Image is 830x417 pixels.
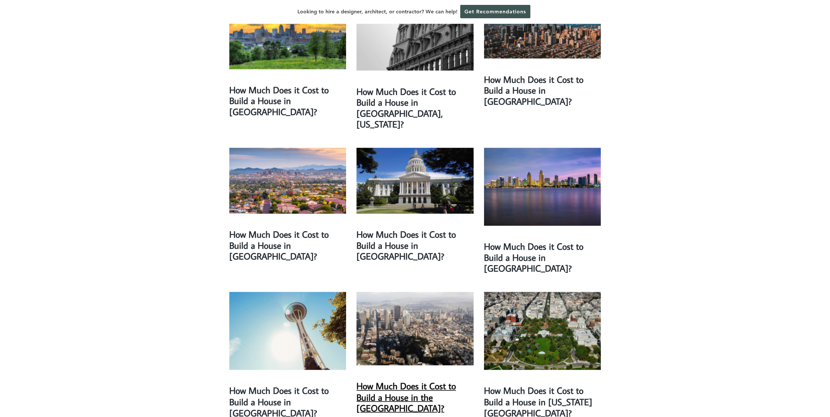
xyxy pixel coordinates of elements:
a: How Much Does it Cost to Build a House in [GEOGRAPHIC_DATA]? [484,73,583,107]
a: How Much Does it Cost to Build a House in [GEOGRAPHIC_DATA]? [356,228,456,262]
a: Get Recommendations [460,5,530,18]
a: How Much Does it Cost to Build a House in [GEOGRAPHIC_DATA]? [484,240,583,274]
a: How Much Does it Cost to Build a House in [GEOGRAPHIC_DATA]? [229,84,329,118]
a: How Much Does it Cost to Build a House in the [GEOGRAPHIC_DATA]? [356,380,456,414]
a: How Much Does it Cost to Build a House in [GEOGRAPHIC_DATA], [US_STATE]? [356,85,456,130]
a: How Much Does it Cost to Build a House in [GEOGRAPHIC_DATA]? [229,228,329,262]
